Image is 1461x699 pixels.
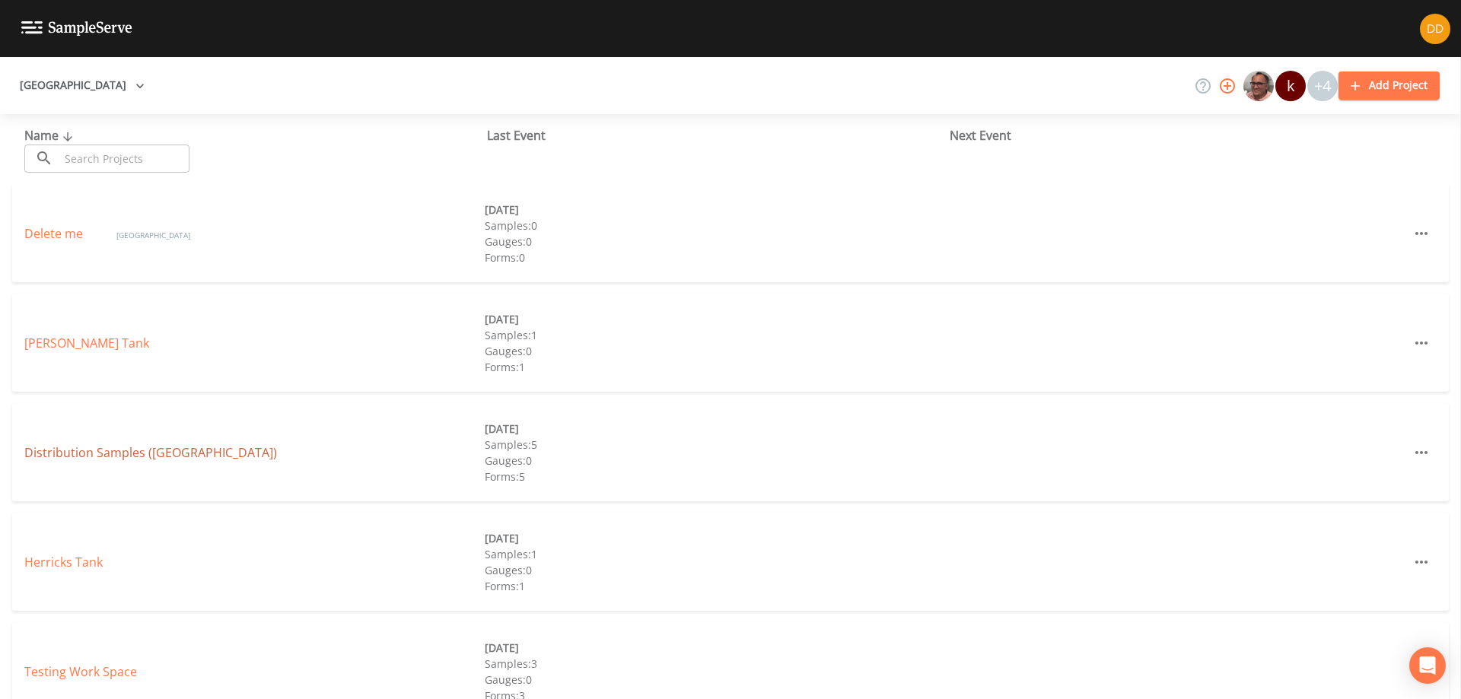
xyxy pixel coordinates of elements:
button: Add Project [1338,71,1440,100]
a: Testing Work Space [24,663,137,680]
div: [DATE] [485,421,945,437]
div: Samples: 5 [485,437,945,453]
div: [DATE] [485,311,945,327]
div: Mike Franklin [1243,71,1275,101]
div: Samples: 3 [485,656,945,672]
div: Samples: 0 [485,218,945,234]
div: Open Intercom Messenger [1409,647,1446,684]
div: Samples: 1 [485,546,945,562]
img: logo [21,21,132,36]
div: Gauges: 0 [485,234,945,249]
div: keith@gcpwater.org [1275,71,1307,101]
div: Samples: 1 [485,327,945,343]
div: Forms: 1 [485,359,945,375]
div: Gauges: 0 [485,562,945,578]
div: Gauges: 0 [485,343,945,359]
button: [GEOGRAPHIC_DATA] [14,71,151,100]
input: Search Projects [59,145,189,173]
a: Delete me [24,225,86,242]
div: [DATE] [485,530,945,546]
a: Distribution Samples ([GEOGRAPHIC_DATA]) [24,444,277,461]
div: [DATE] [485,202,945,218]
div: Gauges: 0 [485,453,945,469]
div: k [1275,71,1306,101]
img: e2d790fa78825a4bb76dcb6ab311d44c [1243,71,1274,101]
div: Forms: 1 [485,578,945,594]
div: Forms: 5 [485,469,945,485]
a: [PERSON_NAME] Tank [24,335,149,351]
img: 7d98d358f95ebe5908e4de0cdde0c501 [1420,14,1450,44]
span: [GEOGRAPHIC_DATA] [116,230,190,240]
div: Last Event [487,126,950,145]
a: Herricks Tank [24,554,103,570]
div: +4 [1307,71,1338,101]
span: Name [24,127,77,144]
div: [DATE] [485,640,945,656]
div: Gauges: 0 [485,672,945,688]
div: Forms: 0 [485,249,945,265]
div: Next Event [950,126,1412,145]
